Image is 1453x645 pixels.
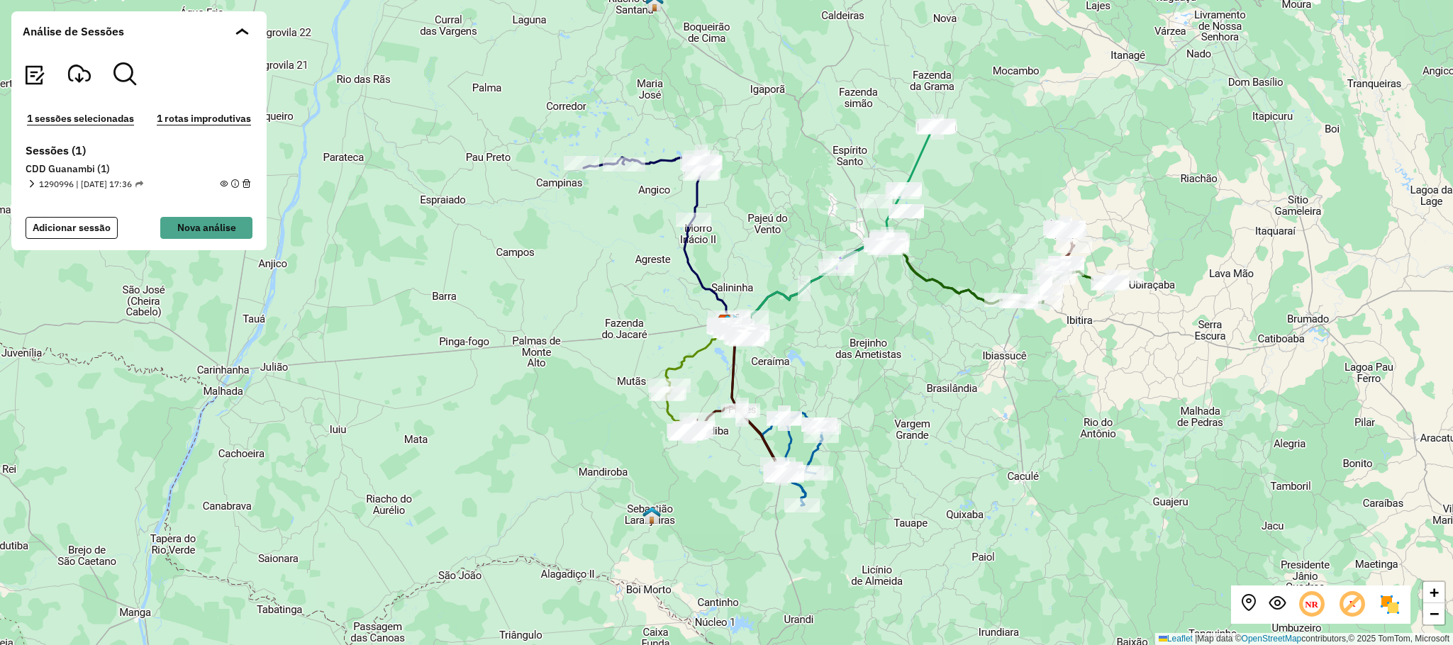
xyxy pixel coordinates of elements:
img: Sebastião das Laranjeiras [642,506,661,525]
img: 400 UDC Full Guanambi [724,313,742,332]
div: Atividade não roteirizada - PAULO IGOR BADARO VI [671,424,706,438]
span: Ocultar NR [1297,590,1327,619]
a: Leaflet [1159,634,1193,644]
button: Adicionar sessão [26,217,118,239]
span: + [1430,583,1439,601]
button: Exibir sessão original [1269,595,1286,615]
span: − [1430,605,1439,622]
a: Zoom out [1423,603,1444,624]
img: Exibir/Ocultar setores [1379,593,1401,616]
button: Centralizar mapa no depósito ou ponto de apoio [1240,595,1257,615]
img: Guanambi FAD [718,314,737,332]
img: CDD Guanambi [717,314,735,332]
a: Zoom in [1423,582,1444,603]
div: Atividade não roteirizada - DEO DISTRIBUIDORA [886,182,922,196]
h6: Sessões (1) [26,144,252,157]
span: Análise de Sessões [23,23,124,40]
button: 1 rotas improdutivas [152,111,255,127]
img: Lagoa Real [1056,220,1074,238]
span: 1290996 | [DATE] 17:36 [39,178,143,191]
div: Atividade não roteirizada - NEOMAR CHAGAS SILVA [885,185,920,199]
div: Map data © contributors,© 2025 TomTom, Microsoft [1155,633,1453,645]
span: | [1195,634,1197,644]
div: Atividade não roteirizada - ARMAZEM GASTRO-BAR LTDA [857,194,892,208]
div: Atividade não roteirizada - MERCADO FERNANDES [889,204,924,218]
h6: CDD Guanambi (1) [26,163,252,176]
span: Exibir rótulo [1337,590,1367,619]
button: Visualizar Romaneio Exportadas [68,62,91,88]
a: OpenStreetMap [1242,634,1302,644]
button: 1 sessões selecionadas [23,111,138,127]
button: Nova análise [160,217,252,239]
button: Visualizar relatório de Roteirização Exportadas [23,62,45,88]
